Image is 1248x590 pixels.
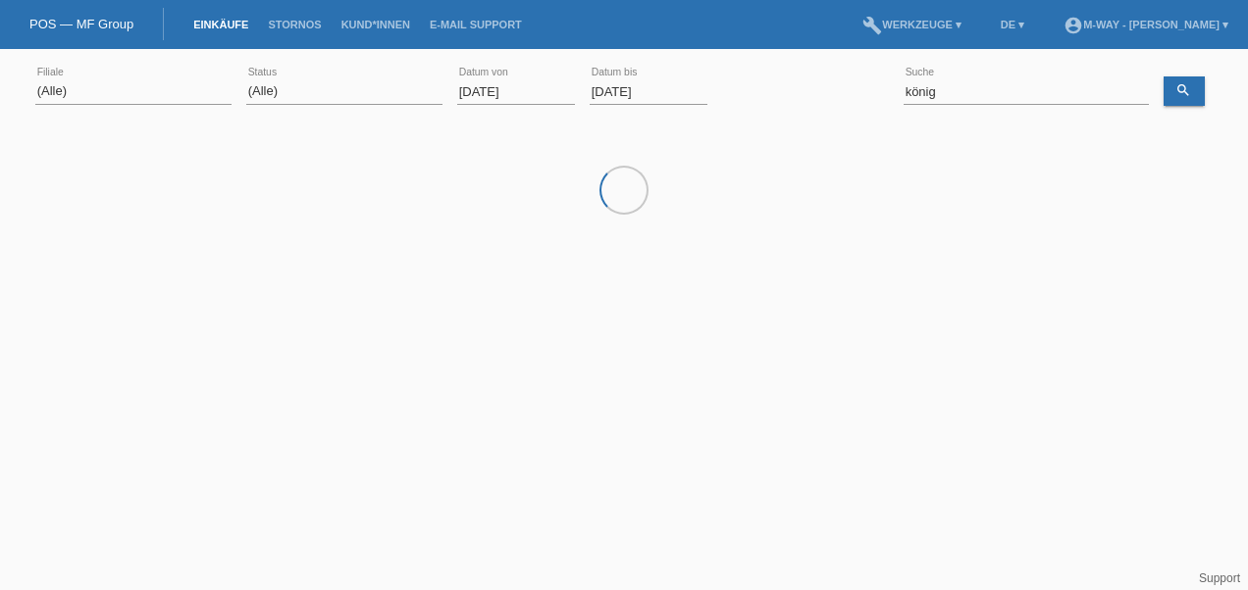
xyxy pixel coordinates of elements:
[853,19,971,30] a: buildWerkzeuge ▾
[1054,19,1238,30] a: account_circlem-way - [PERSON_NAME] ▾
[1164,76,1205,106] a: search
[183,19,258,30] a: Einkäufe
[862,16,882,35] i: build
[1175,82,1191,98] i: search
[332,19,420,30] a: Kund*innen
[991,19,1034,30] a: DE ▾
[1064,16,1083,35] i: account_circle
[420,19,532,30] a: E-Mail Support
[29,17,133,31] a: POS — MF Group
[1199,571,1240,585] a: Support
[258,19,331,30] a: Stornos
